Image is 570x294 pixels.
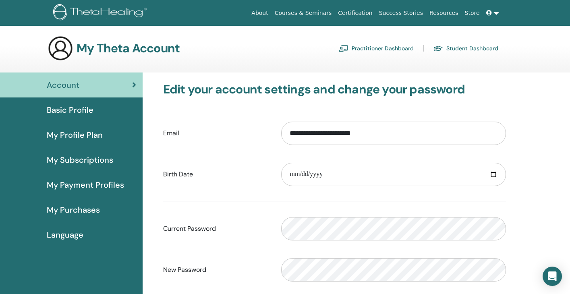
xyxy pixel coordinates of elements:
[157,262,276,277] label: New Password
[433,45,443,52] img: graduation-cap.svg
[47,204,100,216] span: My Purchases
[47,104,93,116] span: Basic Profile
[53,4,149,22] img: logo.png
[272,6,335,21] a: Courses & Seminars
[47,229,83,241] span: Language
[47,79,79,91] span: Account
[47,154,113,166] span: My Subscriptions
[77,41,180,56] h3: My Theta Account
[426,6,462,21] a: Resources
[48,35,73,61] img: generic-user-icon.jpg
[462,6,483,21] a: Store
[47,129,103,141] span: My Profile Plan
[157,221,276,236] label: Current Password
[157,126,276,141] label: Email
[543,267,562,286] div: Open Intercom Messenger
[376,6,426,21] a: Success Stories
[248,6,271,21] a: About
[335,6,375,21] a: Certification
[163,82,506,97] h3: Edit your account settings and change your password
[339,42,414,55] a: Practitioner Dashboard
[339,45,348,52] img: chalkboard-teacher.svg
[157,167,276,182] label: Birth Date
[433,42,498,55] a: Student Dashboard
[47,179,124,191] span: My Payment Profiles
